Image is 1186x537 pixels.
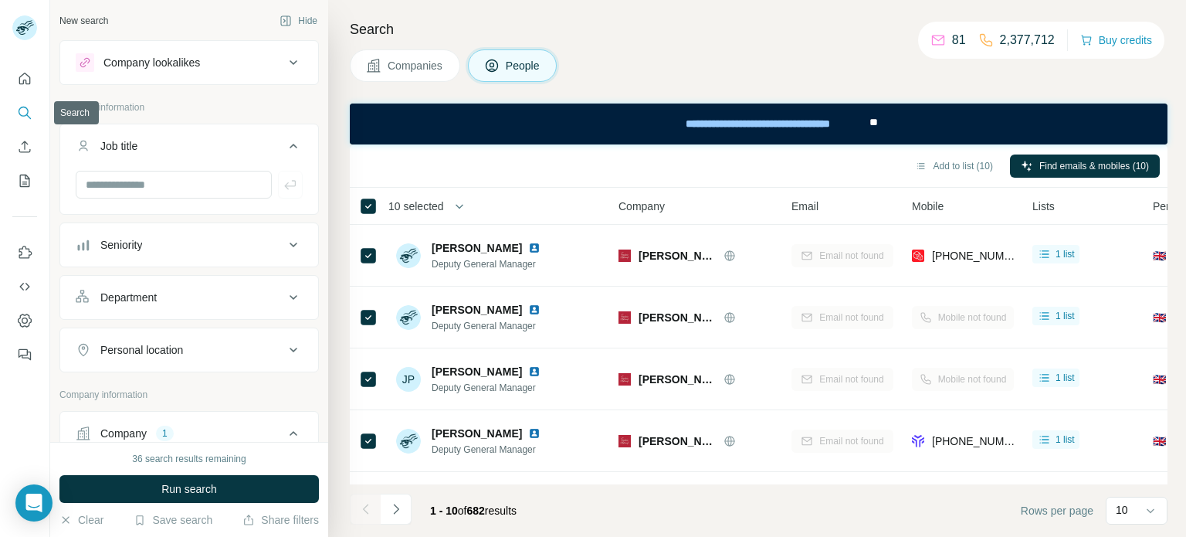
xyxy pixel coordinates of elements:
button: Run search [59,475,319,503]
p: 2,377,712 [1000,31,1055,49]
button: Feedback [12,341,37,369]
button: Add to list (10) [904,155,1004,178]
span: results [430,505,517,517]
span: of [458,505,467,517]
p: Personal information [59,100,319,114]
span: [PERSON_NAME] AND [PERSON_NAME]'s [639,433,716,449]
button: Hide [269,9,328,32]
span: Deputy General Manager [432,443,559,457]
img: Avatar [396,243,421,268]
div: Company lookalikes [103,55,200,70]
button: Job title [60,127,318,171]
button: Share filters [242,512,319,528]
span: [PERSON_NAME] [432,302,522,318]
span: Deputy General Manager [432,381,559,395]
span: [PERSON_NAME] AND [PERSON_NAME]'s [639,248,716,263]
span: [PERSON_NAME] [432,426,522,441]
span: 1 list [1056,247,1075,261]
img: Logo of Frankie AND Benny's [618,373,631,386]
button: Quick start [12,65,37,93]
div: Seniority [100,237,142,253]
img: LinkedIn logo [528,242,540,254]
span: 🇬🇧 [1153,310,1166,325]
span: 682 [467,505,485,517]
button: Use Surfe API [12,273,37,301]
button: Dashboard [12,307,37,335]
div: Company [100,426,147,441]
h4: Search [350,19,1167,40]
iframe: Banner [350,104,1167,144]
p: Company information [59,388,319,402]
div: 36 search results remaining [132,452,246,466]
span: [PERSON_NAME] [432,240,522,256]
button: Company lookalikes [60,44,318,81]
span: [PERSON_NAME] AND [PERSON_NAME]'s [639,310,716,325]
div: Personal location [100,342,183,358]
img: provider forager logo [912,433,924,449]
p: 10 [1116,502,1128,518]
img: Avatar [396,305,421,330]
button: Enrich CSV [12,133,37,161]
span: [PHONE_NUMBER] [932,435,1029,447]
button: Save search [134,512,212,528]
button: Find emails & mobiles (10) [1010,155,1160,178]
span: Companies [388,58,444,73]
button: Company1 [60,415,318,458]
span: Deputy General Manager [432,319,559,333]
div: Job title [100,138,137,154]
div: Open Intercom Messenger [15,484,53,522]
span: 🇬🇧 [1153,433,1166,449]
img: LinkedIn logo [528,427,540,440]
span: 1 list [1056,309,1075,323]
span: People [506,58,541,73]
button: Seniority [60,226,318,263]
span: Rows per page [1021,503,1093,518]
span: 1 list [1056,371,1075,385]
div: New search [59,14,108,28]
p: 81 [952,31,966,49]
img: Logo of Frankie AND Benny's [618,435,631,447]
span: Email [791,199,818,214]
img: Logo of Frankie AND Benny's [618,250,631,262]
span: Lists [1032,199,1055,214]
img: Logo of Frankie AND Benny's [618,311,631,324]
span: Run search [161,481,217,497]
div: Department [100,290,157,305]
span: 1 list [1056,433,1075,447]
div: 1 [156,427,174,440]
img: provider prospeo logo [912,248,924,263]
button: Use Surfe on LinkedIn [12,239,37,267]
span: [PHONE_NUMBER] [932,250,1029,262]
span: [PERSON_NAME] AND [PERSON_NAME]'s [639,372,716,387]
span: Deputy General Manager [432,257,559,271]
button: My lists [12,167,37,195]
img: Avatar [396,429,421,454]
button: Navigate to next page [381,494,412,525]
button: Buy credits [1080,29,1152,51]
span: 10 selected [388,199,444,214]
span: 🇬🇧 [1153,248,1166,263]
span: Company [618,199,665,214]
span: Mobile [912,199,944,214]
span: [PERSON_NAME] [432,364,522,379]
span: 1 - 10 [430,505,458,517]
button: Clear [59,512,103,528]
button: Department [60,279,318,316]
button: Search [12,99,37,127]
button: Personal location [60,331,318,369]
img: LinkedIn logo [528,365,540,378]
img: LinkedIn logo [528,304,540,316]
span: 🇬🇧 [1153,372,1166,387]
div: JP [396,367,421,392]
span: Find emails & mobiles (10) [1039,159,1149,173]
